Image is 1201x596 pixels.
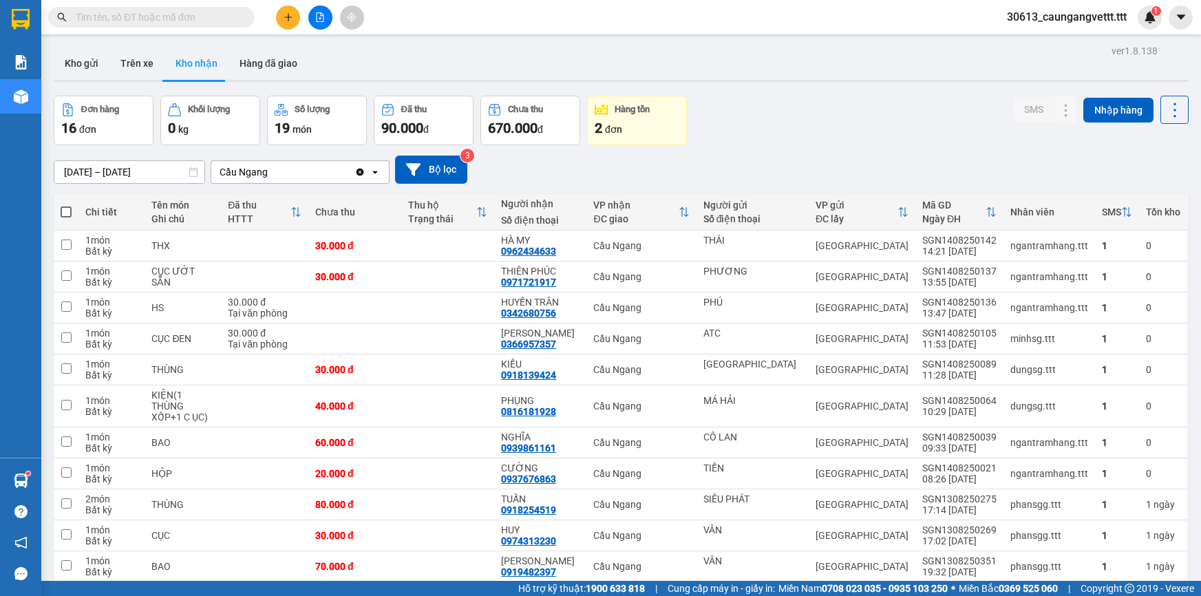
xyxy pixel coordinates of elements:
div: 1 món [85,395,138,406]
div: 0342680756 [501,308,556,319]
div: ĐC giao [593,213,678,224]
div: 0 [1146,271,1180,282]
div: 0 [1146,302,1180,313]
div: 1 món [85,297,138,308]
div: MILANO [703,359,802,370]
div: HÀ MY [501,235,580,246]
span: Miền Bắc [959,581,1058,596]
span: file-add [315,12,325,22]
div: THIÊN PHÚC [501,266,580,277]
div: 1 [1146,499,1180,510]
div: [GEOGRAPHIC_DATA] [816,271,908,282]
button: Bộ lọc [395,156,467,184]
div: ngantramhang.ttt [1010,302,1088,313]
div: PHƯƠNG [703,266,802,277]
div: 0939861161 [501,443,556,454]
div: 30.000 đ [315,240,394,251]
div: 19:32 [DATE] [922,566,997,577]
div: HUY [501,524,580,535]
div: Tại văn phòng [228,308,301,319]
div: 30.000 đ [228,297,301,308]
div: NGHĨA [501,432,580,443]
div: SIÊU PHÁT [703,493,802,504]
div: SGN1408250089 [922,359,997,370]
div: 1 [1102,302,1132,313]
img: warehouse-icon [14,89,28,104]
div: THX [151,240,214,251]
strong: 1900 633 818 [586,583,645,594]
div: [GEOGRAPHIC_DATA] [816,401,908,412]
div: 14:21 [DATE] [922,246,997,257]
div: THÁI [703,235,802,246]
sup: 3 [460,149,474,162]
div: SGN1408250142 [922,235,997,246]
div: Cầu Ngang [593,530,689,541]
div: Bất kỳ [85,535,138,546]
span: plus [284,12,293,22]
div: ĐC lấy [816,213,897,224]
span: ngày [1154,530,1175,541]
span: đ [423,124,429,135]
div: Ghi chú [151,213,214,224]
div: [GEOGRAPHIC_DATA] [816,364,908,375]
span: | [655,581,657,596]
div: 1 [1102,401,1132,412]
div: 30.000 đ [315,364,394,375]
div: Bất kỳ [85,308,138,319]
div: 0974313230 [501,535,556,546]
button: Đã thu90.000đ [374,96,474,145]
div: HỘP [151,468,214,479]
div: 0918139424 [501,370,556,381]
div: Bất kỳ [85,443,138,454]
div: ATC [703,328,802,339]
img: solution-icon [14,55,28,70]
div: 80.000 đ [315,499,394,510]
div: [GEOGRAPHIC_DATA] [816,437,908,448]
div: 30.000 đ [315,530,394,541]
div: ngantramhang.ttt [1010,468,1088,479]
div: 0 [1146,437,1180,448]
div: 1 [1102,530,1132,541]
div: SMS [1102,206,1121,217]
div: 30.000 đ [315,271,394,282]
div: 08:26 [DATE] [922,473,997,485]
img: warehouse-icon [14,473,28,488]
div: phansgg.ttt [1010,561,1088,572]
button: caret-down [1169,6,1193,30]
span: đ [538,124,543,135]
span: copyright [1125,584,1134,593]
div: 1 [1102,271,1132,282]
div: SGN1308250275 [922,493,997,504]
div: CỤC ƯỚT SẴN [151,266,214,288]
span: đơn [79,124,96,135]
button: Số lượng19món [267,96,367,145]
th: Toggle SortBy [1095,194,1139,231]
div: ngantramhang.ttt [1010,271,1088,282]
div: Bất kỳ [85,370,138,381]
div: 0 [1146,401,1180,412]
div: 60.000 đ [315,437,394,448]
div: Khối lượng [188,105,230,114]
span: ngày [1154,561,1175,572]
div: Bất kỳ [85,277,138,288]
th: Toggle SortBy [401,194,494,231]
div: Cầu Ngang [593,333,689,344]
button: file-add [308,6,332,30]
div: SGN1408250039 [922,432,997,443]
span: search [57,12,67,22]
span: 90.000 [381,120,423,136]
div: 13:55 [DATE] [922,277,997,288]
div: HUYỀN TRÂN [501,297,580,308]
div: Hàng tồn [615,105,650,114]
div: 0 [1146,364,1180,375]
span: 670.000 [488,120,538,136]
div: 1 món [85,235,138,246]
div: 09:33 [DATE] [922,443,997,454]
div: Cầu Ngang [593,302,689,313]
span: aim [347,12,357,22]
div: HS [151,302,214,313]
span: 16 [61,120,76,136]
div: Cầu Ngang [593,561,689,572]
strong: 0708 023 035 - 0935 103 250 [822,583,948,594]
span: ⚪️ [951,586,955,591]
